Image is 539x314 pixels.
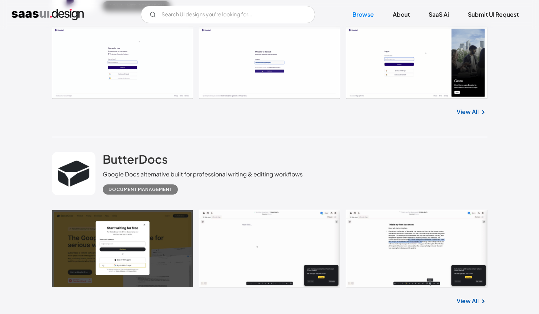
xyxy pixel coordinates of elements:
a: SaaS Ai [420,7,458,23]
div: Document Management [109,185,172,194]
a: Browse [344,7,383,23]
a: View All [457,107,479,116]
a: View All [457,297,479,305]
a: Submit UI Request [459,7,527,23]
a: About [384,7,418,23]
div: Google Docs alternative built for professional writing & editing workflows [103,170,303,179]
a: ButterDocs [103,152,168,170]
form: Email Form [141,6,315,23]
h2: ButterDocs [103,152,168,166]
input: Search UI designs you're looking for... [141,6,315,23]
a: home [12,9,84,20]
